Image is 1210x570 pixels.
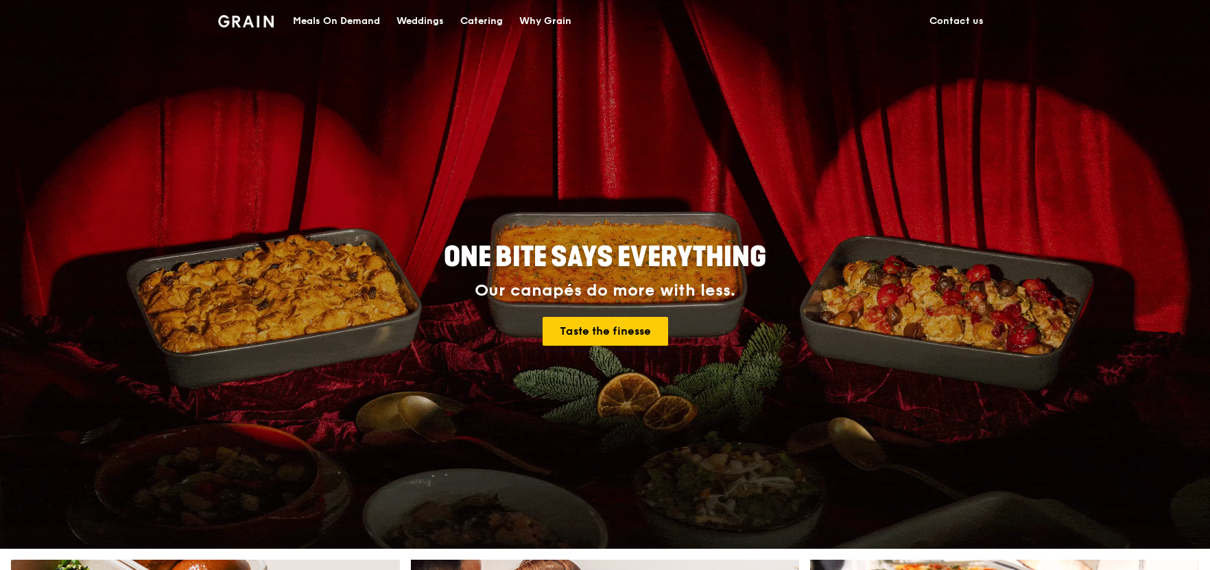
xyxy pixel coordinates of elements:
[396,1,444,42] div: Weddings
[511,1,580,42] a: Why Grain
[358,281,852,300] div: Our canapés do more with less.
[293,1,380,42] div: Meals On Demand
[452,1,511,42] a: Catering
[444,241,766,274] span: ONE BITE SAYS EVERYTHING
[218,15,274,27] img: Grain
[543,317,668,346] a: Taste the finesse
[388,1,452,42] a: Weddings
[460,1,503,42] div: Catering
[519,1,571,42] div: Why Grain
[921,1,992,42] a: Contact us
